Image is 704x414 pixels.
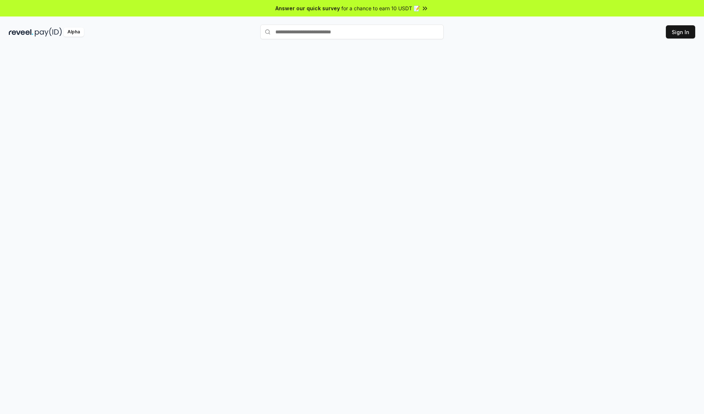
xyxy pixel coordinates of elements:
div: Alpha [63,28,84,37]
button: Sign In [666,25,695,39]
img: pay_id [35,28,62,37]
img: reveel_dark [9,28,33,37]
span: for a chance to earn 10 USDT 📝 [341,4,420,12]
span: Answer our quick survey [275,4,340,12]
